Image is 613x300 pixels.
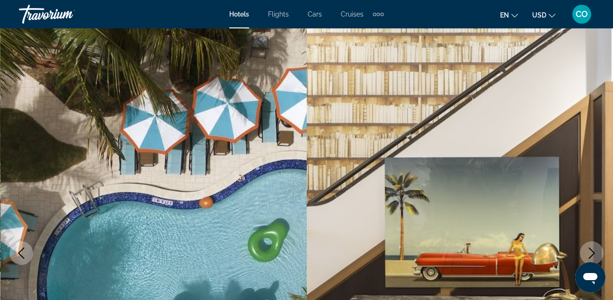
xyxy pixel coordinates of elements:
a: Cars [308,10,322,18]
button: User Menu [570,4,594,24]
a: Flights [268,10,289,18]
iframe: Botón para iniciar la ventana de mensajería [575,262,605,292]
button: Next image [580,241,604,265]
button: Extra navigation items [373,7,384,22]
a: Cruises [341,10,363,18]
button: Change language [500,8,518,22]
span: en [500,11,509,19]
button: Previous image [9,241,33,265]
a: Travorium [19,2,113,26]
span: CO [576,9,588,19]
button: Change currency [532,8,555,22]
span: USD [532,11,546,19]
a: Hotels [229,10,249,18]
